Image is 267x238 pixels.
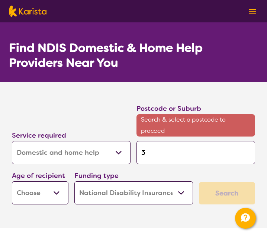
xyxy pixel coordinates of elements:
h1: Find NDIS Domestic & Home Help Providers Near You [9,40,258,70]
label: Service required [12,131,66,140]
label: Funding type [74,171,119,180]
label: Age of recipient [12,171,65,180]
label: Postcode or Suburb [136,104,201,113]
input: Type [136,141,255,164]
img: menu [249,9,256,14]
img: Karista logo [9,6,46,17]
button: Channel Menu [235,208,256,229]
span: Search & select a postcode to proceed [136,114,255,137]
